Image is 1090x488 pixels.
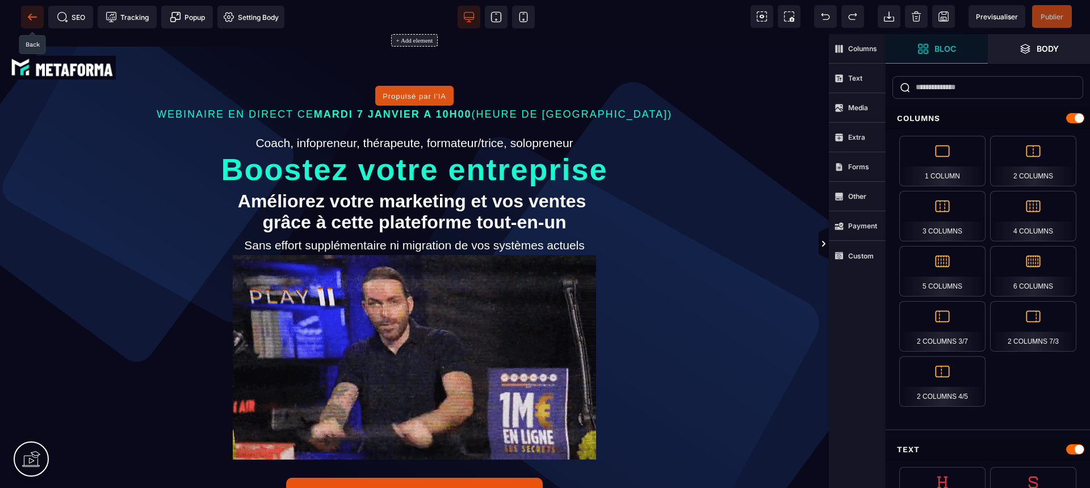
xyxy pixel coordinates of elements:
[969,5,1025,28] span: Preview
[9,22,116,45] img: abe9e435164421cb06e33ef15842a39e_e5ef653356713f0d7dd3797ab850248d_Capture_d%E2%80%99e%CC%81cran_2...
[60,72,769,89] p: WEBINAIRE EN DIRECT CE (HEURE DE [GEOGRAPHIC_DATA])
[990,246,1076,297] div: 6 Columns
[899,246,986,297] div: 5 Columns
[848,162,869,171] strong: Forms
[848,74,862,82] strong: Text
[899,136,986,186] div: 1 Column
[375,52,454,72] button: Propulsé par l'IA
[886,34,988,64] span: Open Blocks
[60,127,769,144] p: Boostez votre entreprise
[990,301,1076,352] div: 2 Columns 7/3
[106,11,149,23] span: Tracking
[988,34,1090,64] span: Open Layer Manager
[886,439,1090,460] div: Text
[848,44,877,53] strong: Columns
[899,356,986,407] div: 2 Columns 4/5
[113,202,716,221] text: Sans effort supplémentaire ni migration de vos systèmes actuels
[990,191,1076,241] div: 4 Columns
[751,5,773,28] span: View components
[848,252,874,260] strong: Custom
[223,11,279,23] span: Setting Body
[170,11,205,23] span: Popup
[848,133,865,141] strong: Extra
[899,191,986,241] div: 3 Columns
[1037,44,1059,53] strong: Body
[976,12,1018,21] span: Previsualiser
[990,136,1076,186] div: 2 Columns
[848,222,877,230] strong: Payment
[934,44,956,53] strong: Bloc
[886,108,1090,129] div: Columns
[57,11,85,23] span: SEO
[233,221,596,426] img: 1a86d00ba3cf512791b52cd22d41398a_VSL_-_MetaForma_Draft_06-low.gif
[113,99,716,119] text: Coach, infopreneur, thérapeute, formateur/trice, solopreneur
[314,74,472,86] span: MARDI 7 JANVIER A 10H00
[113,154,716,202] text: Améliorez votre marketing et vos ventes grâce à cette plateforme tout-en-un
[899,301,986,352] div: 2 Columns 3/7
[848,103,868,112] strong: Media
[1041,12,1063,21] span: Publier
[778,5,800,28] span: Screenshot
[286,444,542,478] button: Regarder la demo maintenant100% Gratuit
[848,192,866,201] strong: Other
